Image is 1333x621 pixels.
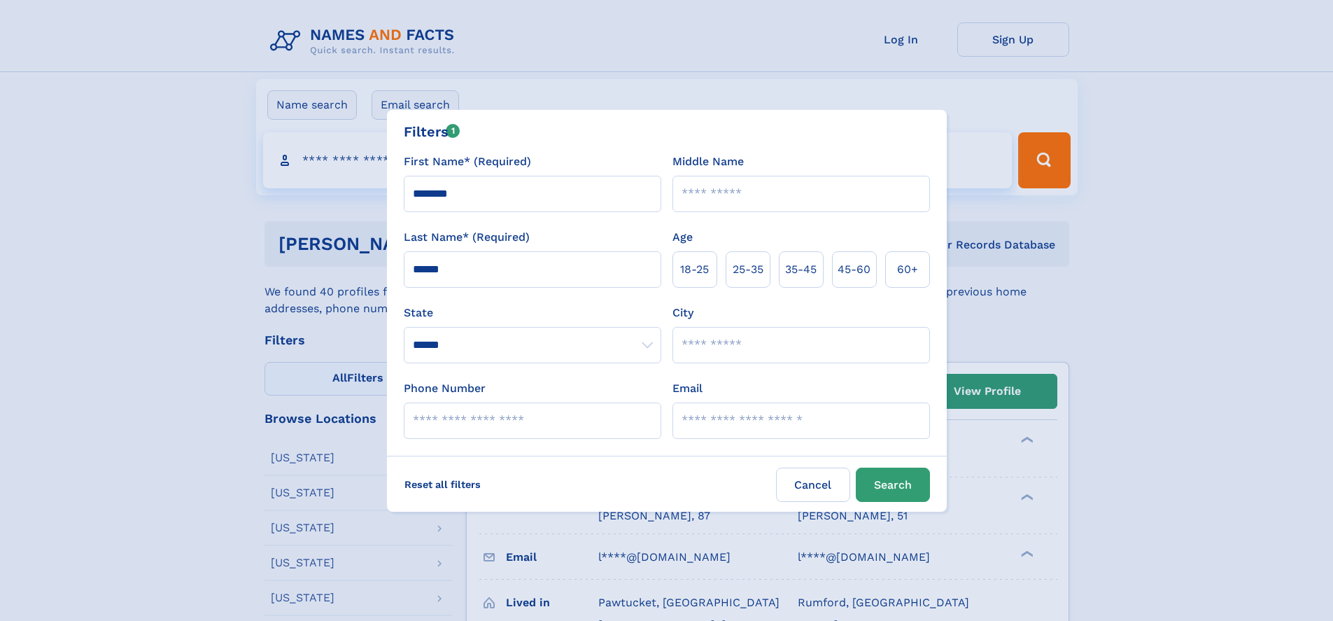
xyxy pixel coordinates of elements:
span: 18‑25 [680,261,709,278]
span: 25‑35 [733,261,763,278]
button: Search [856,468,930,502]
label: First Name* (Required) [404,153,531,170]
span: 45‑60 [838,261,870,278]
label: Last Name* (Required) [404,229,530,246]
label: Phone Number [404,380,486,397]
label: Middle Name [672,153,744,170]
span: 60+ [897,261,918,278]
label: Age [672,229,693,246]
label: State [404,305,661,321]
label: Reset all filters [395,468,490,501]
span: 35‑45 [785,261,817,278]
label: Cancel [776,468,850,502]
label: City [672,305,693,321]
div: Filters [404,121,460,142]
label: Email [672,380,703,397]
